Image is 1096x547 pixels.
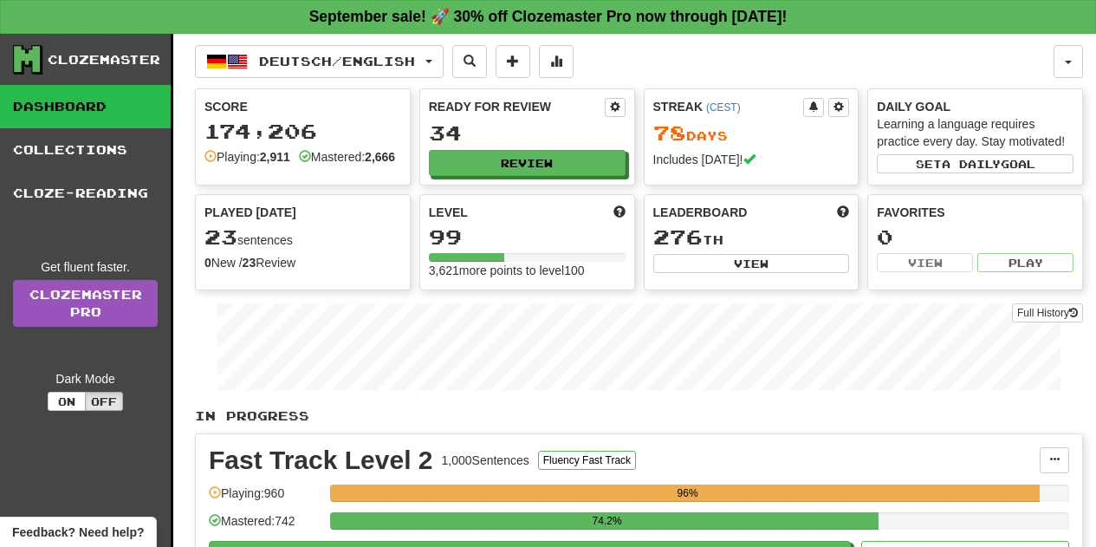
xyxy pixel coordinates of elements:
[877,226,1073,248] div: 0
[429,98,605,115] div: Ready for Review
[204,226,401,249] div: sentences
[243,256,256,270] strong: 23
[837,204,849,221] span: This week in points, UTC
[429,150,626,176] button: Review
[195,407,1083,425] p: In Progress
[429,226,626,248] div: 99
[204,254,401,271] div: New / Review
[653,226,850,249] div: th
[877,204,1073,221] div: Favorites
[539,45,574,78] button: More stats
[13,370,158,387] div: Dark Mode
[653,151,850,168] div: Includes [DATE]!
[204,225,237,249] span: 23
[653,122,850,145] div: Day s
[942,158,1001,170] span: a daily
[877,253,973,272] button: View
[195,45,444,78] button: Deutsch/English
[653,98,804,115] div: Streak
[299,148,395,166] div: Mastered:
[13,258,158,276] div: Get fluent faster.
[877,98,1073,115] div: Daily Goal
[877,154,1073,173] button: Seta dailygoal
[653,204,748,221] span: Leaderboard
[48,392,86,411] button: On
[209,512,321,541] div: Mastered: 742
[209,485,321,513] div: Playing: 960
[977,253,1073,272] button: Play
[204,148,290,166] div: Playing:
[48,51,160,68] div: Clozemaster
[13,280,158,327] a: ClozemasterPro
[877,115,1073,150] div: Learning a language requires practice every day. Stay motivated!
[613,204,626,221] span: Score more points to level up
[538,451,636,470] button: Fluency Fast Track
[12,524,144,541] span: Open feedback widget
[496,45,530,78] button: Add sentence to collection
[259,54,415,68] span: Deutsch / English
[85,392,123,411] button: Off
[309,8,788,25] strong: September sale! 🚀 30% off Clozemaster Pro now through [DATE]!
[1012,303,1083,322] button: Full History
[365,150,395,164] strong: 2,666
[429,204,468,221] span: Level
[260,150,290,164] strong: 2,911
[335,485,1040,502] div: 96%
[204,120,401,142] div: 174,206
[442,452,529,469] div: 1,000 Sentences
[204,98,401,115] div: Score
[429,122,626,144] div: 34
[204,256,211,270] strong: 0
[452,45,487,78] button: Search sentences
[706,101,741,114] a: (CEST)
[653,254,850,273] button: View
[335,512,879,530] div: 74.2%
[653,225,703,249] span: 276
[209,447,433,473] div: Fast Track Level 2
[429,262,626,279] div: 3,621 more points to level 100
[204,204,296,221] span: Played [DATE]
[653,120,686,145] span: 78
